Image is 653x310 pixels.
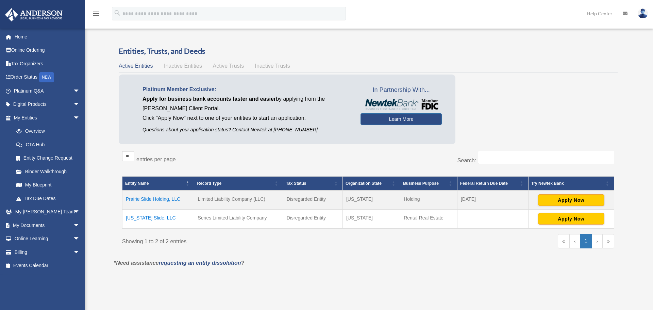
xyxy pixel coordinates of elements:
[5,218,90,232] a: My Documentsarrow_drop_down
[10,165,87,178] a: Binder Walkthrough
[5,205,90,219] a: My [PERSON_NAME] Teamarrow_drop_down
[457,176,528,191] th: Federal Return Due Date: Activate to sort
[5,245,90,259] a: Billingarrow_drop_down
[361,113,442,125] a: Learn More
[194,209,283,228] td: Series Limited Liability Company
[457,191,528,210] td: [DATE]
[5,70,90,84] a: Order StatusNEW
[538,194,604,206] button: Apply Now
[197,181,221,186] span: Record Type
[39,72,54,82] div: NEW
[5,84,90,98] a: Platinum Q&Aarrow_drop_down
[5,111,87,125] a: My Entitiesarrow_drop_down
[114,9,121,17] i: search
[538,213,604,225] button: Apply Now
[5,30,90,44] a: Home
[10,151,87,165] a: Entity Change Request
[73,98,87,112] span: arrow_drop_down
[255,63,290,69] span: Inactive Trusts
[361,85,442,96] span: In Partnership With...
[638,9,648,18] img: User Pic
[143,94,350,113] p: by applying from the [PERSON_NAME] Client Portal.
[73,84,87,98] span: arrow_drop_down
[122,209,194,228] td: [US_STATE] Slide, LLC
[602,234,614,248] a: Last
[528,176,614,191] th: Try Newtek Bank : Activate to sort
[136,157,176,162] label: entries per page
[5,259,90,273] a: Events Calendar
[143,113,350,123] p: Click "Apply Now" next to one of your entities to start an application.
[119,63,153,69] span: Active Entities
[73,232,87,246] span: arrow_drop_down
[5,57,90,70] a: Tax Organizers
[10,192,87,205] a: Tax Due Dates
[342,209,400,228] td: [US_STATE]
[92,12,100,18] a: menu
[400,176,457,191] th: Business Purpose: Activate to sort
[122,234,363,246] div: Showing 1 to 2 of 2 entries
[125,181,149,186] span: Entity Name
[364,99,438,110] img: NewtekBankLogoSM.png
[3,8,65,21] img: Anderson Advisors Platinum Portal
[10,125,83,138] a: Overview
[5,98,90,111] a: Digital Productsarrow_drop_down
[457,158,476,163] label: Search:
[194,191,283,210] td: Limited Liability Company (LLC)
[286,181,306,186] span: Tax Status
[92,10,100,18] i: menu
[73,245,87,259] span: arrow_drop_down
[592,234,602,248] a: Next
[283,176,342,191] th: Tax Status: Activate to sort
[580,234,592,248] a: 1
[283,209,342,228] td: Disregarded Entity
[159,260,241,266] a: requesting an entity dissolution
[73,218,87,232] span: arrow_drop_down
[531,179,604,187] div: Try Newtek Bank
[400,209,457,228] td: Rental Real Estate
[73,205,87,219] span: arrow_drop_down
[143,85,350,94] p: Platinum Member Exclusive:
[460,181,508,186] span: Federal Return Due Date
[558,234,570,248] a: First
[143,126,350,134] p: Questions about your application status? Contact Newtek at [PHONE_NUMBER]
[122,176,194,191] th: Entity Name: Activate to invert sorting
[342,191,400,210] td: [US_STATE]
[73,111,87,125] span: arrow_drop_down
[570,234,580,248] a: Previous
[346,181,382,186] span: Organization State
[143,96,276,102] span: Apply for business bank accounts faster and easier
[400,191,457,210] td: Holding
[5,232,90,246] a: Online Learningarrow_drop_down
[194,176,283,191] th: Record Type: Activate to sort
[283,191,342,210] td: Disregarded Entity
[119,46,618,56] h3: Entities, Trusts, and Deeds
[164,63,202,69] span: Inactive Entities
[5,44,90,57] a: Online Ordering
[114,260,244,266] em: *Need assistance ?
[10,138,87,151] a: CTA Hub
[342,176,400,191] th: Organization State: Activate to sort
[403,181,439,186] span: Business Purpose
[213,63,244,69] span: Active Trusts
[122,191,194,210] td: Prairie Slide Holding, LLC
[10,178,87,192] a: My Blueprint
